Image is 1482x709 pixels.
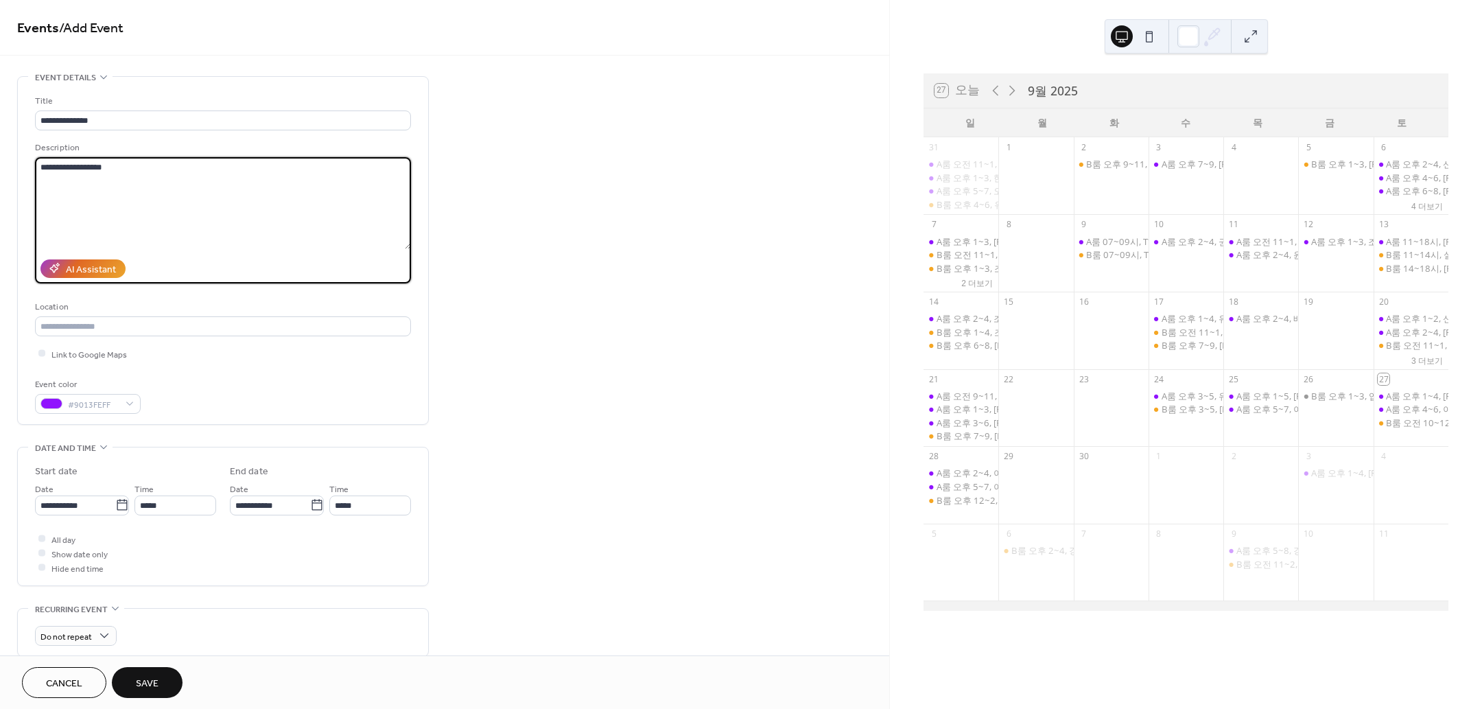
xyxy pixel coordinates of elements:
[1303,373,1315,385] div: 26
[937,467,1016,479] div: A룸 오후 2~4, 이*혜
[46,677,82,691] span: Cancel
[1078,528,1090,539] div: 7
[928,297,940,308] div: 14
[35,71,96,85] span: Event details
[1003,141,1015,153] div: 1
[1236,390,1376,402] div: A룸 오후 1~5, [PERSON_NAME]*진
[1223,248,1298,261] div: A룸 오후 2~4, 윤*확
[1378,297,1389,308] div: 20
[928,219,940,231] div: 7
[51,561,104,576] span: Hide end time
[35,94,408,108] div: Title
[22,667,106,698] a: Cancel
[1086,235,1166,248] div: A룸 07~09시, T**선
[937,403,1077,415] div: A룸 오후 1~3, [PERSON_NAME]*지
[1236,558,1322,570] div: B룸 오전 11~2, 박*지
[1236,544,1316,557] div: A룸 오후 5~8, 강*연
[1374,158,1448,170] div: A룸 오후 2~4, 신*철
[956,275,998,290] button: 2 더보기
[1365,108,1437,137] div: 토
[35,603,108,617] span: Recurring event
[40,629,92,644] span: Do not repeat
[35,465,78,479] div: Start date
[928,528,940,539] div: 5
[1078,297,1090,308] div: 16
[924,198,998,211] div: B룸 오후 4~6, 유*은
[937,158,1022,170] div: A룸 오전 11~1, 안*슬
[1149,326,1223,338] div: B룸 오전 11~1, 황*욱
[1074,235,1149,248] div: A룸 07~09시, T**선
[924,494,998,507] div: B룸 오후 12~2, n버섯
[1236,235,1382,248] div: A룸 오전 11~1, [PERSON_NAME]*보
[1378,373,1389,385] div: 27
[230,482,248,496] span: Date
[1153,373,1164,385] div: 24
[928,141,940,153] div: 31
[17,15,59,42] a: Events
[1228,451,1240,463] div: 2
[1223,235,1298,248] div: A룸 오전 11~1, 김*보
[51,347,127,362] span: Link to Google Maps
[51,547,108,561] span: Show date only
[1003,373,1015,385] div: 22
[1162,339,1302,351] div: B룸 오후 7~9, [PERSON_NAME]*원
[1086,158,1172,170] div: B룸 오후 9~11, 유*은
[924,235,998,248] div: A룸 오후 1~3, 윤*배
[924,480,998,493] div: A룸 오후 5~7, 이*진
[1374,403,1448,415] div: A룸 오후 4~6, 이*별
[928,373,940,385] div: 21
[1311,235,1391,248] div: A룸 오후 1~3, 조*주
[1386,158,1466,170] div: A룸 오후 2~4, 신*철
[1374,417,1448,429] div: B룸 오전 10~12, 강*민
[1294,108,1366,137] div: 금
[1303,219,1315,231] div: 12
[1374,312,1448,325] div: A룸 오후 1~2, 신*철
[35,377,138,392] div: Event color
[924,172,998,184] div: A룸 오후 1~3, 한*수
[51,533,75,547] span: All day
[924,430,998,442] div: B룸 오후 7~9, 박*린
[937,494,1023,507] div: B룸 오후 12~2, n버섯
[1074,248,1149,261] div: B룸 07~09시, T**선
[1386,417,1477,429] div: B룸 오전 10~12, 강*민
[1298,467,1373,479] div: A룸 오후 1~4, 김*훈
[40,259,126,278] button: AI Assistant
[1162,235,1241,248] div: A룸 오후 2~4, 권*진
[1222,108,1294,137] div: 목
[937,262,1017,275] div: B룸 오후 1~3, 조*솔
[1374,326,1448,338] div: A룸 오후 2~4, 박*민
[1406,198,1448,213] button: 4 더보기
[1298,390,1373,402] div: B룸 오후 1~3, 입금대기
[1374,339,1448,351] div: B룸 오전 11~1, 신*철
[1007,108,1079,137] div: 월
[1149,235,1223,248] div: A룸 오후 2~4, 권*진
[1078,108,1150,137] div: 화
[68,397,119,412] span: #9013FEFF
[1311,390,1404,402] div: B룸 오후 1~3, 입금대기
[1153,451,1164,463] div: 1
[937,198,1017,211] div: B룸 오후 4~6, 유*은
[1223,312,1298,325] div: A룸 오후 2~4, 배*훈
[937,235,1077,248] div: A룸 오후 1~3, [PERSON_NAME]*배
[924,326,998,338] div: B룸 오후 1~4, 조*희
[35,300,408,314] div: Location
[1223,390,1298,402] div: A룸 오후 1~5, 김*진
[928,451,940,463] div: 28
[924,390,998,402] div: A룸 오전 9~11, 김*진
[1149,403,1223,415] div: B룸 오후 3~5, 김*웅
[1374,185,1448,197] div: A룸 오후 6~8, 최*재
[1228,141,1240,153] div: 4
[937,326,1017,338] div: B룸 오후 1~4, 조*희
[1374,248,1448,261] div: B룸 11~14시, 설*호
[1153,141,1164,153] div: 3
[1223,544,1298,557] div: A룸 오후 5~8, 강*연
[1078,141,1090,153] div: 2
[1386,248,1466,261] div: B룸 11~14시, 설*호
[112,667,183,698] button: Save
[1378,141,1389,153] div: 6
[134,482,154,496] span: Time
[1003,219,1015,231] div: 8
[1003,297,1015,308] div: 15
[924,185,998,197] div: A룸 오후 5~7, 오*민
[1406,353,1448,368] button: 3 더보기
